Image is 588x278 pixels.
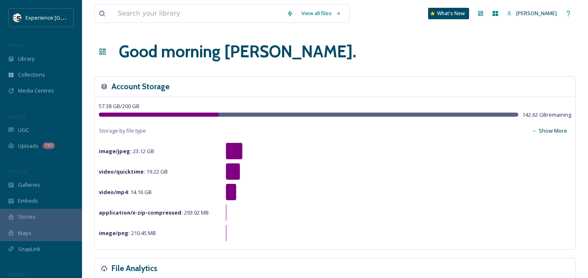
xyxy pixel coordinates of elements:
a: What's New [428,8,469,19]
span: 23.12 GB [99,147,154,155]
span: Media Centres [18,87,54,95]
span: Experience [GEOGRAPHIC_DATA] [25,14,107,21]
div: 782 [43,142,55,149]
span: 210.45 MB [99,229,156,237]
input: Search your library [114,5,283,23]
span: 19.22 GB [99,168,168,175]
span: SnapLink [18,245,41,253]
img: WSCC%20ES%20Socials%20Icon%20-%20Secondary%20-%20Black.jpg [13,14,21,22]
span: UGC [18,126,29,134]
a: [PERSON_NAME] [503,5,561,21]
span: Collections [18,71,45,79]
span: Stories [18,213,36,221]
a: View all files [297,5,345,21]
span: 293.02 MB [99,209,209,216]
strong: video/quicktime : [99,168,145,175]
span: Maps [18,229,32,237]
span: Embeds [18,197,38,205]
span: SOCIALS [8,271,25,278]
span: Library [18,55,34,63]
span: 57.38 GB / 200 GB [99,102,139,110]
h3: Account Storage [112,81,170,93]
button: Show More [528,123,571,139]
strong: application/x-zip-compressed : [99,209,183,216]
span: WIDGETS [8,168,27,174]
strong: image/jpeg : [99,147,132,155]
span: COLLECT [8,113,26,120]
strong: image/png : [99,229,130,237]
span: 142.62 GB remaining [522,111,571,119]
span: 14.16 GB [99,188,152,196]
span: MEDIA [8,42,23,48]
span: [PERSON_NAME] [516,9,557,17]
span: Uploads [18,142,39,150]
strong: video/mp4 : [99,188,129,196]
h1: Good morning [PERSON_NAME] . [119,39,356,64]
span: Galleries [18,181,40,189]
span: Storage by file type [99,127,146,135]
h3: File Analytics [112,262,157,274]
